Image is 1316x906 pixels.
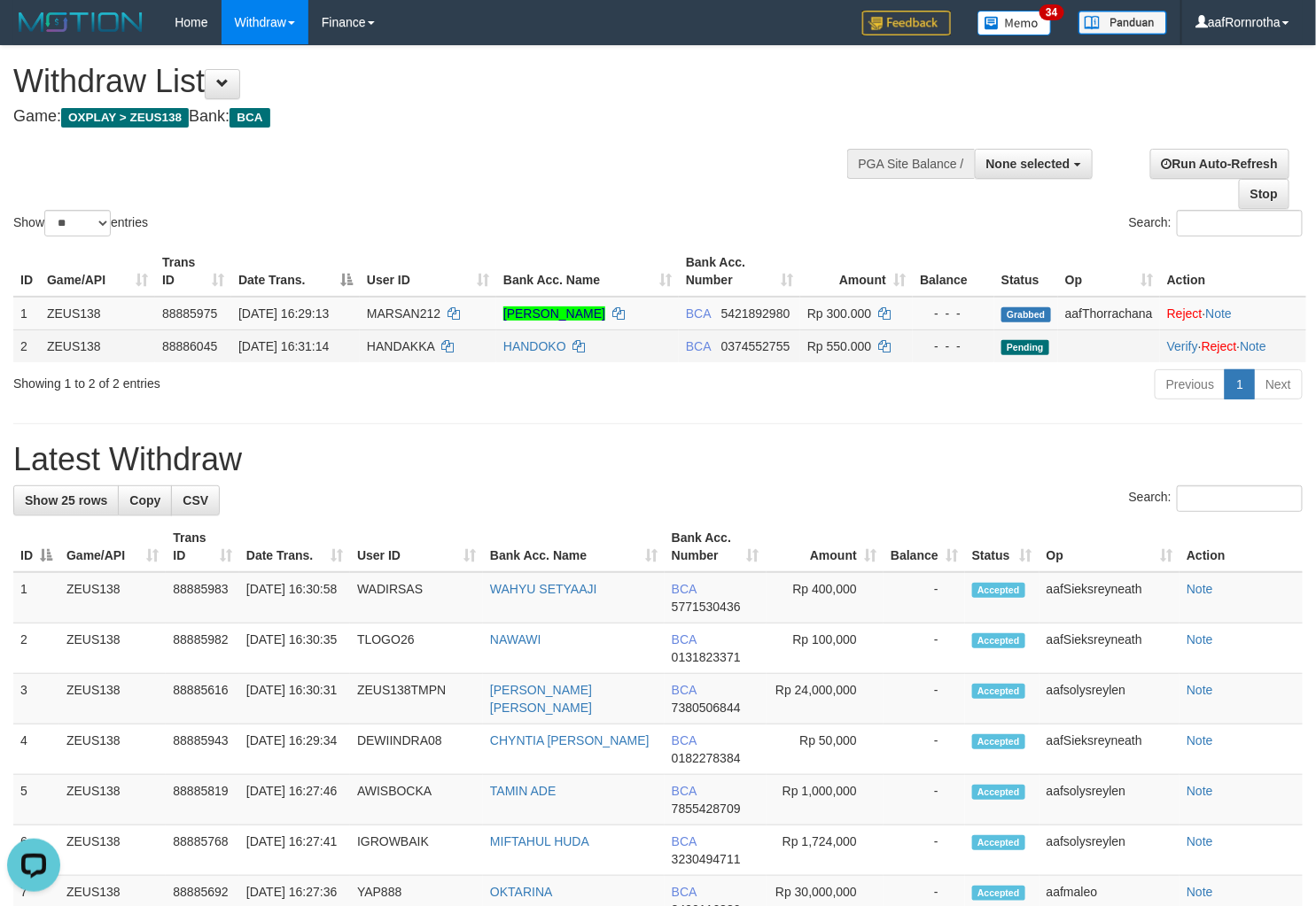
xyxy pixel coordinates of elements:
a: Note [1187,733,1213,747]
span: Copy [129,493,160,507]
th: Balance [913,246,994,297]
a: Copy [118,485,172,515]
td: ZEUS138 [59,623,166,674]
span: BCA [672,582,697,596]
a: Note [1206,306,1233,321]
td: 6 [13,825,59,876]
td: · [1160,297,1306,330]
span: BCA [672,885,697,899]
span: Copy 3230494711 to clipboard [672,852,741,866]
span: Accepted [972,633,1025,648]
span: Accepted [972,734,1025,749]
a: Reject [1167,306,1203,321]
th: Date Trans.: activate to sort column descending [231,246,360,297]
th: Status: activate to sort column ascending [965,522,1040,572]
td: DEWIINDRA08 [350,724,483,775]
span: Accepted [972,583,1025,598]
img: MOTION_logo.png [13,9,148,35]
span: None selected [986,157,1071,171]
span: Show 25 rows [25,493,107,507]
a: Previous [1155,369,1226,399]
span: MARSAN212 [367,306,440,321]
td: WADIRSAS [350,572,483,623]
td: TLOGO26 [350,623,483,674]
button: Open LiveChat chat widget [7,7,60,60]
span: Copy 7380506844 to clipboard [672,701,741,715]
td: - [884,825,965,876]
a: 1 [1225,369,1255,399]
span: HANDAKKA [367,339,434,353]
button: None selected [975,149,1093,179]
a: Stop [1239,179,1289,209]
div: PGA Site Balance / [847,149,975,179]
a: OKTARINA [490,885,553,899]
input: Search: [1177,210,1303,236]
span: 34 [1040,4,1063,20]
span: 88886045 [162,339,217,353]
th: Game/API: activate to sort column ascending [59,522,166,572]
a: TAMIN ADE [490,784,556,798]
td: 1 [13,297,40,330]
span: BCA [672,784,697,798]
th: Bank Acc. Number: activate to sort column ascending [665,522,767,572]
a: Note [1240,339,1266,353]
span: [DATE] 16:29:13 [238,306,329,321]
th: Bank Acc. Name: activate to sort column ascending [483,522,665,572]
td: ZEUS138 [59,572,166,623]
th: User ID: activate to sort column ascending [360,246,496,297]
th: Balance: activate to sort column ascending [884,522,965,572]
span: Copy 0374552755 to clipboard [721,339,790,353]
td: Rp 400,000 [767,572,884,623]
th: ID [13,246,40,297]
span: BCA [672,834,697,848]
a: CHYNTIA [PERSON_NAME] [490,733,650,747]
td: ZEUS138 [40,297,155,330]
a: Verify [1167,339,1198,353]
a: [PERSON_NAME] [PERSON_NAME] [490,683,592,715]
span: 88885975 [162,306,217,321]
td: ZEUS138 [59,825,166,876]
td: AWISBOCKA [350,775,483,825]
a: Note [1187,885,1213,899]
td: aafsolysreylen [1040,674,1180,724]
a: Show 25 rows [13,485,119,515]
td: [DATE] 16:30:31 [239,674,350,724]
td: IGROWBAIK [350,825,483,876]
td: 88885768 [166,825,239,876]
td: [DATE] 16:27:41 [239,825,350,876]
th: User ID: activate to sort column ascending [350,522,483,572]
span: Rp 550.000 [807,339,871,353]
td: ZEUS138 [40,329,155,362]
td: 3 [13,674,59,724]
input: Search: [1177,485,1303,512]
a: Note [1187,683,1213,697]
td: - [884,623,965,674]
td: 4 [13,724,59,775]
label: Search: [1129,485,1303,512]
td: aafsolysreylen [1040,825,1180,876]
h1: Latest Withdraw [13,442,1303,477]
span: [DATE] 16:31:14 [238,339,329,353]
td: aafSieksreyneath [1040,572,1180,623]
td: [DATE] 16:29:34 [239,724,350,775]
td: ZEUS138 [59,724,166,775]
th: Action [1180,522,1303,572]
span: Pending [1001,340,1049,355]
a: Reject [1202,339,1237,353]
td: - [884,572,965,623]
span: OXPLAY > ZEUS138 [61,108,189,128]
td: [DATE] 16:30:58 [239,572,350,623]
span: CSV [183,493,208,507]
a: Next [1254,369,1303,399]
td: Rp 100,000 [767,623,884,674]
span: Accepted [972,835,1025,850]
td: 88885943 [166,724,239,775]
span: Copy 5771530436 to clipboard [672,600,741,614]
h1: Withdraw List [13,64,860,99]
td: Rp 24,000,000 [767,674,884,724]
th: Game/API: activate to sort column ascending [40,246,155,297]
td: · · [1160,329,1306,362]
a: NAWAWI [490,632,541,647]
a: Note [1187,784,1213,798]
a: CSV [171,485,220,515]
